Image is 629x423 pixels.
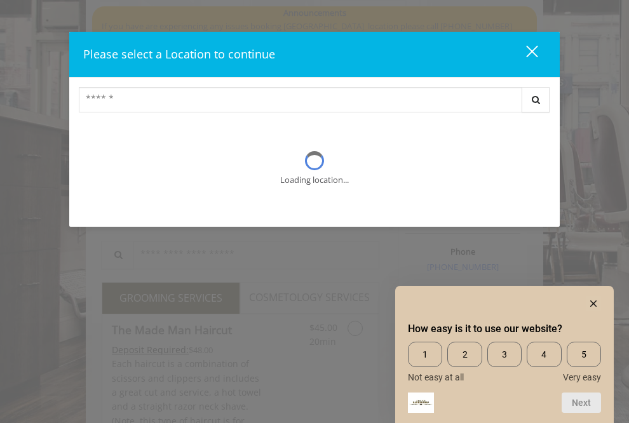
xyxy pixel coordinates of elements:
[280,173,349,187] div: Loading location...
[503,41,546,67] button: close dialog
[527,342,561,367] span: 4
[408,342,601,382] div: How easy is it to use our website? Select an option from 1 to 5, with 1 being Not easy at all and...
[83,46,275,62] span: Please select a Location to continue
[408,342,442,367] span: 1
[447,342,482,367] span: 2
[562,393,601,413] button: Next question
[511,44,537,64] div: close dialog
[586,296,601,311] button: Hide survey
[487,342,522,367] span: 3
[563,372,601,382] span: Very easy
[567,342,601,367] span: 5
[79,87,522,112] input: Search Center
[408,321,601,337] h2: How easy is it to use our website? Select an option from 1 to 5, with 1 being Not easy at all and...
[408,296,601,413] div: How easy is it to use our website? Select an option from 1 to 5, with 1 being Not easy at all and...
[529,95,543,104] i: Search button
[408,372,464,382] span: Not easy at all
[79,87,550,119] div: Center Select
